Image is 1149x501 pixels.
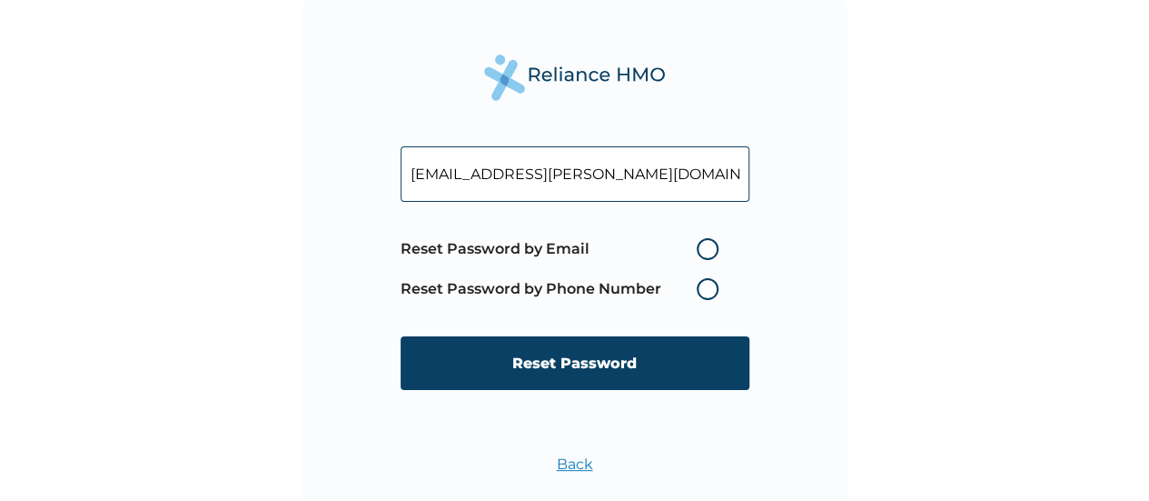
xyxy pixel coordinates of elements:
img: Reliance Health's Logo [484,55,666,101]
input: Your Enrollee ID or Email Address [401,146,749,202]
label: Reset Password by Email [401,238,728,260]
a: Back [557,456,593,473]
input: Reset Password [401,336,749,390]
label: Reset Password by Phone Number [401,278,728,300]
span: Password reset method [401,229,728,309]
